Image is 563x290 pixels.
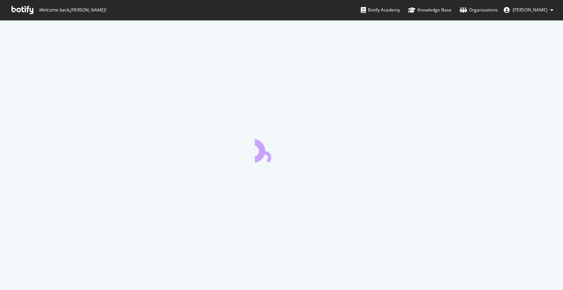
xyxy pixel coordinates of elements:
[255,136,308,163] div: animation
[460,6,498,14] div: Organizations
[408,6,452,14] div: Knowledge Base
[39,7,106,13] span: Welcome back, [PERSON_NAME] !
[513,7,547,13] span: Harold Simonart
[498,4,559,16] button: [PERSON_NAME]
[361,6,400,14] div: Botify Academy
